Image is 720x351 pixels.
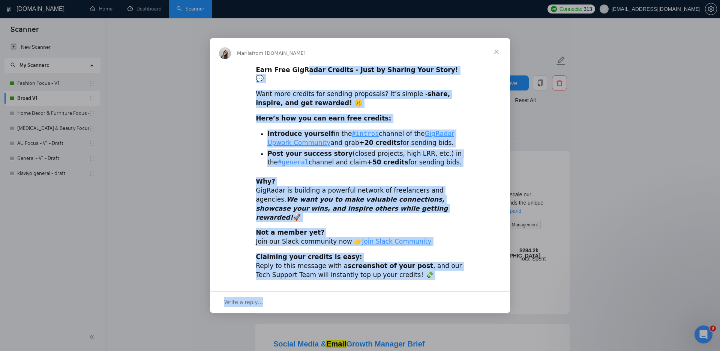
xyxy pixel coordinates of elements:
[348,262,433,270] b: screenshot of your post
[278,158,309,166] a: #general
[367,158,408,166] b: +50 credits
[267,130,454,146] a: GigRadar Upwork Community
[267,130,334,137] b: Introduce yourself
[224,297,263,307] span: Write a reply…
[267,130,464,148] li: in the channel of the and grab for sending bids.
[256,90,464,108] div: Want more credits for sending proposals? It’s simple -
[237,50,252,56] span: Mariia
[267,150,352,157] b: Post your success story
[219,47,231,59] img: Profile image for Mariia
[267,149,464,167] li: (closed projects, high LRR, etc.) in the channel and claim for sending bids.
[252,50,306,56] span: from [DOMAIN_NAME]
[256,178,275,185] b: Why?
[352,130,379,137] a: #intros
[256,253,464,279] div: Reply to this message with a , and our Tech Support Team will instantly top up your credits! 💸
[362,238,431,245] a: Join Slack Community
[256,66,464,84] div: 💬
[483,38,510,65] span: Close
[256,114,391,122] b: Here’s how you can earn free credits:
[256,177,464,222] div: GigRadar is building a powerful network of freelancers and agencies. 🚀
[256,253,362,261] b: Claiming your credits is easy:
[256,66,458,74] b: Earn Free GigRadar Credits - Just by Sharing Your Story!
[359,139,400,146] b: +20 credits
[256,228,464,246] div: Join our Slack community now 👉
[210,291,510,313] div: Open conversation and reply
[256,196,448,221] i: We want you to make valuable connections, showcase your wins, and inspire others while getting re...
[256,229,324,236] b: Not a member yet?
